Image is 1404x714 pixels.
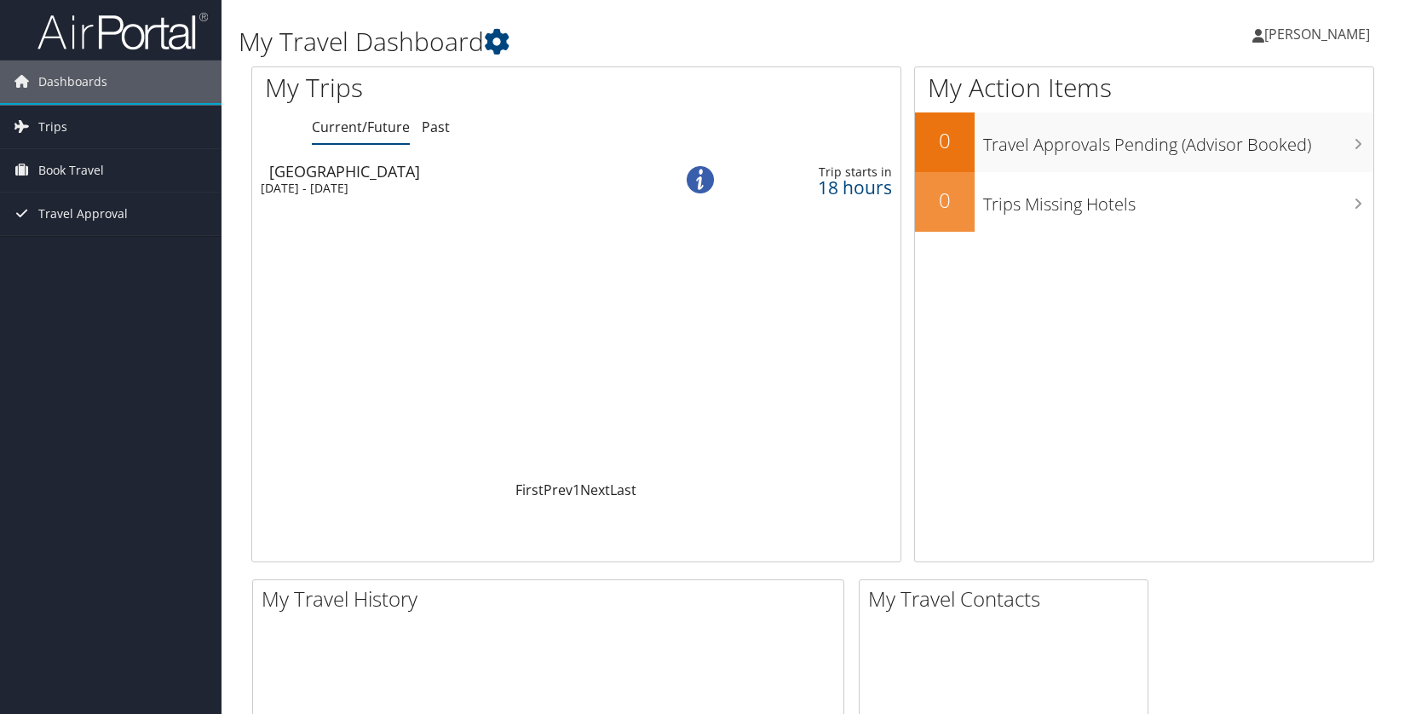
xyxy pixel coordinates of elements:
h1: My Travel Dashboard [239,24,1004,60]
img: alert-flat-solid-info.png [687,166,714,193]
span: [PERSON_NAME] [1264,25,1370,43]
a: 1 [573,481,580,499]
a: First [515,481,544,499]
div: [DATE] - [DATE] [261,181,639,196]
img: airportal-logo.png [37,11,208,51]
a: Prev [544,481,573,499]
a: 0Trips Missing Hotels [915,172,1373,232]
a: Last [610,481,636,499]
a: [PERSON_NAME] [1252,9,1387,60]
h2: My Travel History [262,584,843,613]
a: Next [580,481,610,499]
h2: 0 [915,186,975,215]
h2: My Travel Contacts [868,584,1148,613]
h3: Trips Missing Hotels [983,184,1373,216]
span: Trips [38,106,67,148]
a: Past [422,118,450,136]
a: 0Travel Approvals Pending (Advisor Booked) [915,112,1373,172]
div: Trip starts in [746,164,891,180]
span: Dashboards [38,60,107,103]
h1: My Trips [265,70,618,106]
div: 18 hours [746,180,891,195]
h1: My Action Items [915,70,1373,106]
div: [GEOGRAPHIC_DATA] [269,164,647,179]
span: Book Travel [38,149,104,192]
h3: Travel Approvals Pending (Advisor Booked) [983,124,1373,157]
a: Current/Future [312,118,410,136]
h2: 0 [915,126,975,155]
span: Travel Approval [38,193,128,235]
